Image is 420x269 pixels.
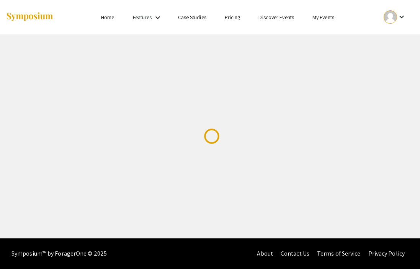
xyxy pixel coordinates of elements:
a: Home [101,14,114,21]
a: My Events [312,14,334,21]
a: Contact Us [281,249,309,258]
a: Features [133,14,152,21]
a: Terms of Service [317,249,361,258]
button: Expand account dropdown [376,8,414,26]
mat-icon: Expand Features list [153,13,162,22]
div: Symposium™ by ForagerOne © 2025 [11,238,107,269]
a: Pricing [225,14,240,21]
a: Case Studies [178,14,206,21]
img: Symposium by ForagerOne [6,12,54,22]
a: Discover Events [258,14,294,21]
a: About [257,249,273,258]
mat-icon: Expand account dropdown [397,12,406,21]
a: Privacy Policy [368,249,405,258]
